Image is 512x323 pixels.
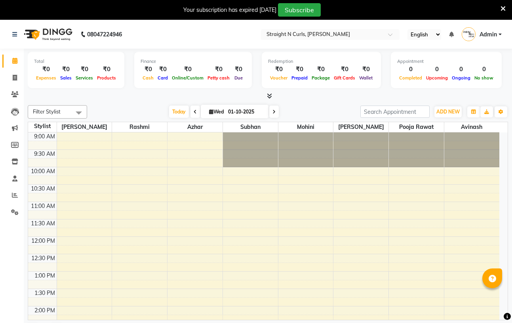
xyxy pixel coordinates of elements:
[34,65,58,74] div: ₹0
[74,65,95,74] div: ₹0
[268,65,289,74] div: ₹0
[183,6,276,14] div: Your subscription has expired [DATE]
[268,75,289,81] span: Voucher
[30,254,57,263] div: 12:30 PM
[95,65,118,74] div: ₹0
[141,75,156,81] span: Cash
[278,122,333,132] span: Mohini
[480,30,497,39] span: Admin
[33,306,57,315] div: 2:00 PM
[424,75,450,81] span: Upcoming
[141,58,246,65] div: Finance
[34,58,118,65] div: Total
[397,65,424,74] div: 0
[29,202,57,210] div: 11:00 AM
[472,75,495,81] span: No show
[310,65,332,74] div: ₹0
[462,27,476,41] img: Admin
[389,122,444,132] span: pooja rawat
[289,75,310,81] span: Prepaid
[30,237,57,245] div: 12:00 PM
[32,132,57,141] div: 9:00 AM
[450,65,472,74] div: 0
[206,75,232,81] span: Petty cash
[58,65,74,74] div: ₹0
[232,65,246,74] div: ₹0
[289,65,310,74] div: ₹0
[28,122,57,130] div: Stylist
[87,23,122,45] b: 08047224946
[141,65,156,74] div: ₹0
[397,75,424,81] span: Completed
[29,167,57,176] div: 10:00 AM
[332,65,357,74] div: ₹0
[232,75,245,81] span: Due
[424,65,450,74] div: 0
[450,75,472,81] span: Ongoing
[357,65,375,74] div: ₹0
[226,106,265,118] input: 2025-10-01
[444,122,499,132] span: Avinash
[169,106,189,118] span: Today
[268,58,375,65] div: Redemption
[167,122,223,132] span: Azhar
[360,106,430,118] input: Search Appointment
[29,219,57,228] div: 11:30 AM
[472,65,495,74] div: 0
[156,75,170,81] span: Card
[20,23,74,45] img: logo
[434,106,462,117] button: ADD NEW
[278,3,321,17] button: Subscribe
[58,75,74,81] span: Sales
[33,108,61,115] span: Filter Stylist
[357,75,375,81] span: Wallet
[34,75,58,81] span: Expenses
[206,65,232,74] div: ₹0
[332,75,357,81] span: Gift Cards
[29,185,57,193] div: 10:30 AM
[397,58,495,65] div: Appointment
[33,272,57,280] div: 1:00 PM
[112,122,167,132] span: Rashmi
[95,75,118,81] span: Products
[57,122,112,132] span: [PERSON_NAME]
[436,109,460,115] span: ADD NEW
[207,109,226,115] span: Wed
[170,75,206,81] span: Online/Custom
[170,65,206,74] div: ₹0
[156,65,170,74] div: ₹0
[310,75,332,81] span: Package
[223,122,278,132] span: Subhan
[32,150,57,158] div: 9:30 AM
[479,291,504,315] iframe: chat widget
[333,122,388,132] span: [PERSON_NAME]
[74,75,95,81] span: Services
[33,289,57,297] div: 1:30 PM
